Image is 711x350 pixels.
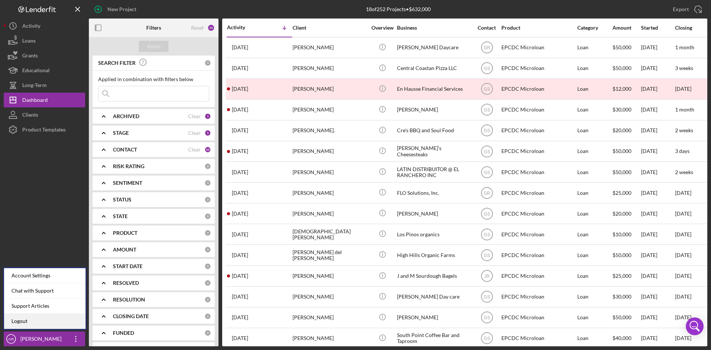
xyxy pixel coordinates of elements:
button: GR[PERSON_NAME] [4,331,85,346]
time: 2025-08-07 21:53 [232,86,248,92]
div: 18 of 252 Projects • $632,000 [366,6,431,12]
time: [DATE] [675,273,691,279]
div: Applied in combination with filters below [98,76,209,82]
text: GS [484,170,490,175]
b: SENTIMENT [113,180,142,186]
div: [DATE] [641,162,674,182]
div: [PERSON_NAME] [293,308,367,327]
b: STAGE [113,130,129,136]
div: Category [577,25,612,31]
a: Logout [4,314,86,329]
div: Account Settings [4,268,86,283]
div: $12,000 [612,79,640,99]
time: 3 days [675,148,690,154]
b: RESOLVED [113,280,139,286]
time: 2025-05-19 22:11 [232,273,248,279]
div: Loan [577,38,612,57]
div: J and M Sourdough Bagels [397,266,471,286]
div: $20,000 [612,204,640,223]
div: Central Coastan Pizza LLC [397,59,471,78]
div: $20,000 [612,121,640,140]
button: Export [665,2,707,17]
div: Client [293,25,367,31]
a: Support Articles [4,299,86,314]
div: Product [501,25,575,31]
div: [PERSON_NAME] [397,308,471,327]
button: Loans [4,33,85,48]
div: LATIN DISTRIBUITOR @ EL RANCHERO INC [397,162,471,182]
div: Business [397,25,471,31]
b: START DATE [113,263,143,269]
div: Dashboard [22,93,48,109]
div: 0 [204,163,211,170]
time: 2025-08-15 18:55 [232,44,248,50]
div: [DATE] [641,287,674,307]
div: $10,000 [612,224,640,244]
div: Activity [22,19,40,35]
div: 0 [204,296,211,303]
div: [PERSON_NAME] [397,100,471,120]
div: 1 [204,113,211,120]
b: AMOUNT [113,247,136,253]
time: 3 weeks [675,65,693,71]
div: [PERSON_NAME] [293,329,367,348]
div: EPCDC Microloan [501,308,575,327]
div: [DATE] [641,224,674,244]
time: 1 month [675,106,694,113]
div: $50,000 [612,38,640,57]
div: Activity [227,24,260,30]
div: 5 [204,130,211,136]
div: 0 [204,280,211,286]
time: 2 weeks [675,169,693,175]
div: [DATE] [641,141,674,161]
div: EPCDC Microloan [501,183,575,203]
a: Clients [4,107,85,122]
div: [PERSON_NAME] [293,59,367,78]
button: Grants [4,48,85,63]
b: RESOLUTION [113,297,145,303]
div: [DATE] [641,308,674,327]
b: STATUS [113,197,131,203]
time: [DATE] [675,190,691,196]
div: [PERSON_NAME] [293,79,367,99]
div: Loans [22,33,36,50]
time: 2025-07-24 17:57 [232,127,248,133]
div: 0 [204,196,211,203]
div: [DATE] [641,100,674,120]
time: 2024-12-19 20:25 [232,335,248,341]
div: EPCDC Microloan [501,38,575,57]
div: EPCDC Microloan [501,266,575,286]
div: Loan [577,266,612,286]
div: Open Intercom Messenger [686,317,704,335]
b: CLOSING DATE [113,313,149,319]
div: EPCDC Microloan [501,162,575,182]
time: 2025-03-11 17:28 [232,294,248,300]
div: EPCDC Microloan [501,245,575,265]
div: 0 [204,180,211,186]
button: Apply [139,41,168,52]
div: [DATE] [641,121,674,140]
b: STATE [113,213,128,219]
div: [PERSON_NAME] [293,287,367,307]
b: SEARCH FILTER [98,60,136,66]
div: Contact [473,25,501,31]
div: [DATE] [641,79,674,99]
div: Overview [368,25,396,31]
text: JR [484,274,490,279]
div: $40,000 [612,329,640,348]
div: 0 [204,313,211,320]
div: EPCDC Microloan [501,287,575,307]
div: Reset [191,25,204,31]
div: High Hills Organic Farms [397,245,471,265]
div: EPCDC Microloan [501,100,575,120]
time: [DATE] [675,86,691,92]
time: 2025-07-01 04:14 [232,231,248,237]
div: $30,000 [612,100,640,120]
div: [PERSON_NAME] [293,141,367,161]
div: [PERSON_NAME] [293,162,367,182]
div: 0 [204,213,211,220]
div: Loan [577,329,612,348]
div: Loan [577,162,612,182]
